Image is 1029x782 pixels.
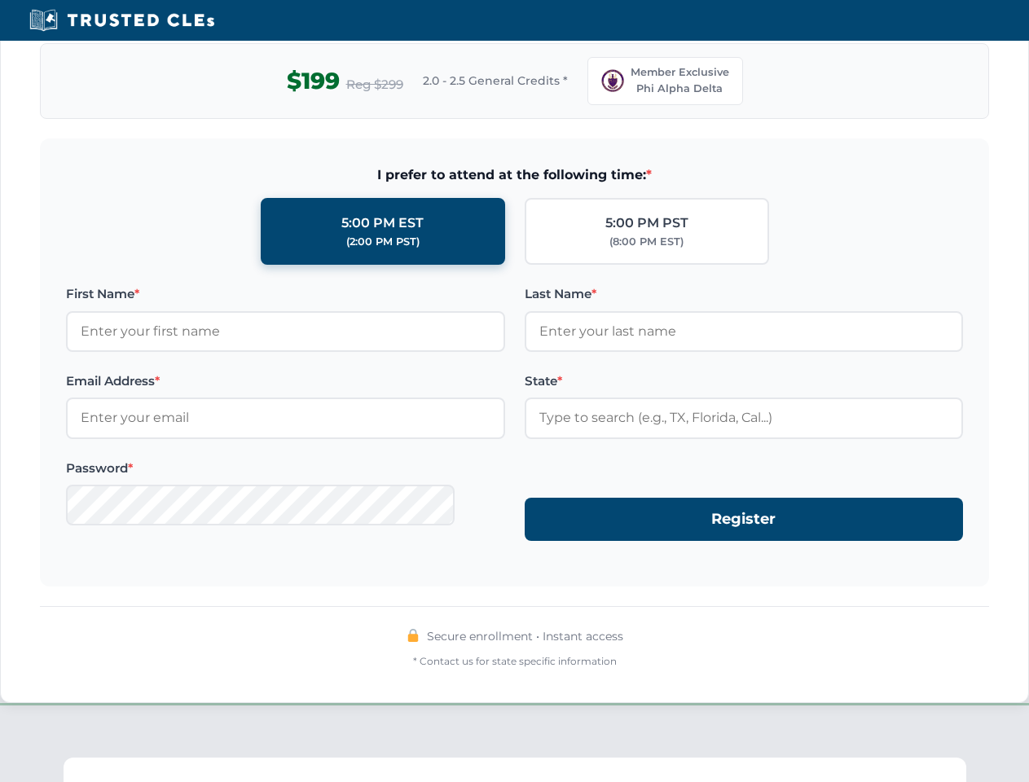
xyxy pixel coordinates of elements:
[427,627,623,645] span: Secure enrollment • Instant access
[346,75,403,94] span: Reg $299
[525,311,964,352] input: Enter your last name
[407,629,420,642] img: 🔒
[66,165,963,186] span: I prefer to attend at the following time:
[66,459,505,478] label: Password
[525,284,964,304] label: Last Name
[66,371,505,391] label: Email Address
[66,398,505,438] input: Enter your email
[287,63,340,99] span: $199
[609,234,684,250] div: (8:00 PM EST)
[341,213,424,234] div: 5:00 PM EST
[601,69,624,92] img: PAD
[605,213,688,234] div: 5:00 PM PST
[525,498,964,541] button: Register
[40,653,989,669] div: * Contact us for state specific information
[66,311,505,352] input: Enter your first name
[525,398,964,438] input: Type to search (e.g., TX, Florida, Cal...)
[66,284,505,304] label: First Name
[631,64,729,98] span: Member Exclusive Phi Alpha Delta
[423,72,568,90] span: 2.0 - 2.5 General Credits *
[525,371,964,391] label: State
[24,8,219,33] img: Trusted CLEs
[346,234,420,250] div: (2:00 PM PST)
